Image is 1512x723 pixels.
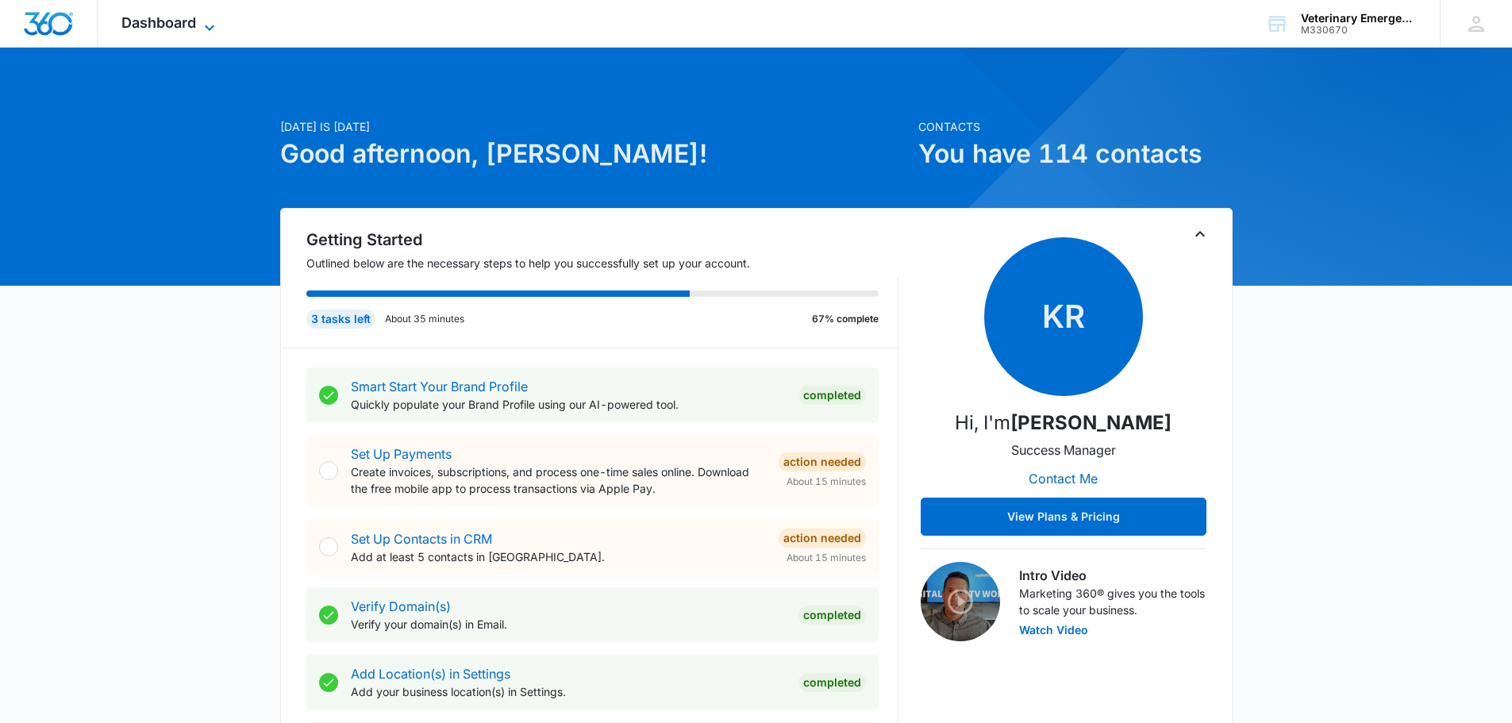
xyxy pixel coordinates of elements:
p: Marketing 360® gives you the tools to scale your business. [1019,585,1206,618]
strong: [PERSON_NAME] [1010,411,1172,434]
p: Create invoices, subscriptions, and process one-time sales online. Download the free mobile app t... [351,463,766,497]
div: Action Needed [779,529,866,548]
button: Toggle Collapse [1191,225,1210,244]
p: Quickly populate your Brand Profile using our AI-powered tool. [351,396,786,413]
p: [DATE] is [DATE] [280,118,909,135]
p: About 35 minutes [385,312,464,326]
a: Smart Start Your Brand Profile [351,379,528,394]
div: 3 tasks left [306,310,375,329]
h1: Good afternoon, [PERSON_NAME]! [280,135,909,173]
button: View Plans & Pricing [921,498,1206,536]
a: Verify Domain(s) [351,598,451,614]
button: Contact Me [1013,460,1114,498]
p: Add your business location(s) in Settings. [351,683,786,700]
p: Hi, I'm [955,409,1172,437]
h3: Intro Video [1019,566,1206,585]
p: Verify your domain(s) in Email. [351,616,786,633]
a: Add Location(s) in Settings [351,666,510,682]
p: 67% complete [812,312,879,326]
span: About 15 minutes [787,475,866,489]
a: Set Up Payments [351,446,452,462]
span: About 15 minutes [787,551,866,565]
a: Set Up Contacts in CRM [351,531,492,547]
div: Completed [798,606,866,625]
h2: Getting Started [306,228,898,252]
div: account name [1301,12,1417,25]
img: Intro Video [921,562,1000,641]
div: Completed [798,673,866,692]
button: Watch Video [1019,625,1088,636]
p: Success Manager [1011,440,1116,460]
div: account id [1301,25,1417,36]
h1: You have 114 contacts [918,135,1233,173]
span: KR [984,237,1143,396]
p: Contacts [918,118,1233,135]
div: Action Needed [779,452,866,471]
p: Add at least 5 contacts in [GEOGRAPHIC_DATA]. [351,548,766,565]
p: Outlined below are the necessary steps to help you successfully set up your account. [306,255,898,271]
span: Dashboard [121,14,196,31]
div: Completed [798,386,866,405]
